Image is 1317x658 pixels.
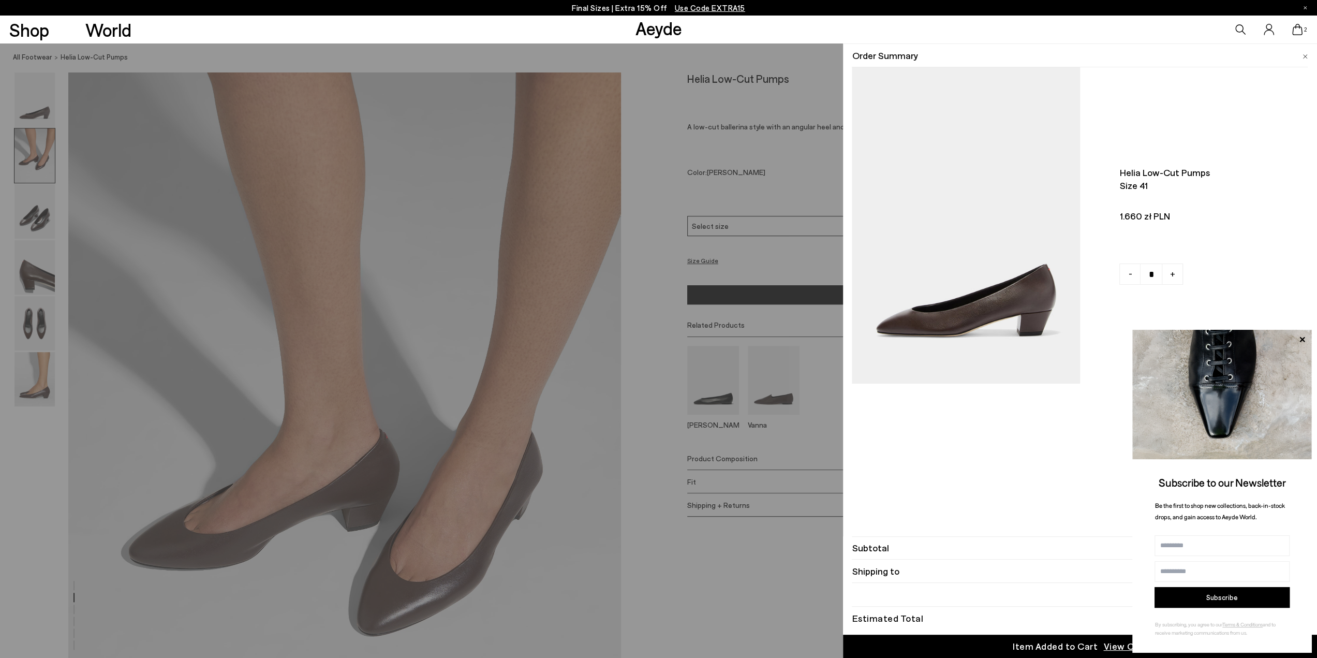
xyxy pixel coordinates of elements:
[675,3,745,12] span: Navigate to /collections/ss25-final-sizes
[1103,640,1147,653] span: View Cart
[85,21,131,39] a: World
[852,565,899,578] span: Shipping to
[1303,27,1308,33] span: 2
[1170,267,1175,280] span: +
[852,67,1080,384] img: AEYDE_HELIANAPPALEATHERMOKA_1_900x.jpg
[1222,621,1263,627] a: Terms & Conditions
[1119,166,1299,179] span: Helia low-cut pumps
[9,21,49,39] a: Shop
[1155,587,1290,608] button: Subscribe
[852,536,1308,560] li: Subtotal
[1159,476,1286,489] span: Subscribe to our Newsletter
[1132,330,1312,459] img: ca3f721fb6ff708a270709c41d776025.jpg
[1119,210,1299,223] span: 1.660 zł PLN
[843,635,1317,658] a: Item Added to Cart View Cart
[852,615,923,622] div: Estimated Total
[1155,621,1222,627] span: By subscribing, you agree to our
[852,49,918,62] span: Order Summary
[1162,264,1183,285] a: +
[1292,24,1303,35] a: 2
[1128,267,1132,280] span: -
[1119,264,1141,285] a: -
[1013,640,1098,653] div: Item Added to Cart
[572,2,745,14] p: Final Sizes | Extra 15% Off
[635,17,682,39] a: Aeyde
[1119,179,1299,192] span: Size 41
[1155,502,1285,521] span: Be the first to shop new collections, back-in-stock drops, and gain access to Aeyde World.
